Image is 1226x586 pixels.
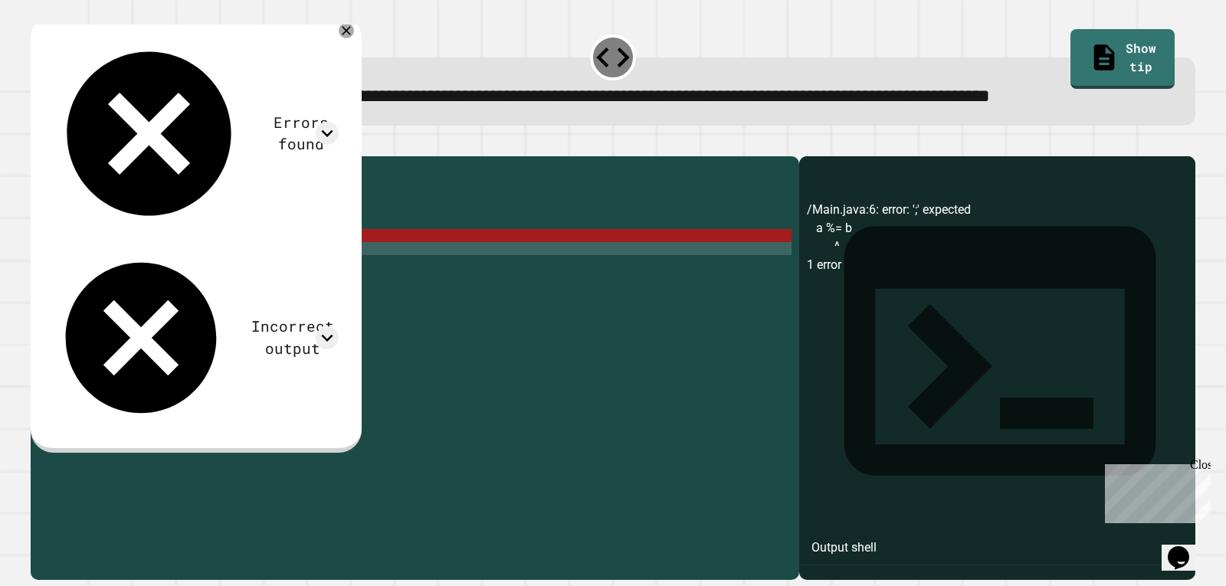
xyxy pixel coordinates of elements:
[807,201,1188,580] div: /Main.java:6: error: ';' expected a %= b ^ 1 error
[1070,29,1175,89] a: Show tip
[1162,525,1211,571] iframe: chat widget
[6,6,106,97] div: Chat with us now!Close
[247,316,339,360] div: Incorrect output
[263,112,339,156] div: Errors found
[1099,458,1211,523] iframe: chat widget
